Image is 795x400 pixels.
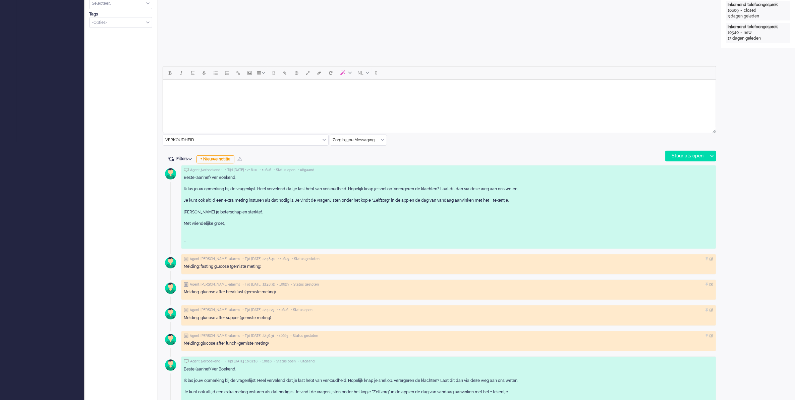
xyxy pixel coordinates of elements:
[298,168,314,172] span: • uitgaand
[184,289,714,295] div: Melding: glucose after breakfast (gemiste meting)
[184,334,188,338] img: ic_note_grey.svg
[744,30,752,36] div: new
[336,67,354,79] button: AI
[291,282,319,287] span: • Status gesloten
[277,308,288,312] span: • 10626
[277,334,288,338] span: • 10623
[242,282,275,287] span: • Tijd [DATE] 22:48:32
[728,2,789,8] div: Inkomend telefoongesprek
[268,67,279,79] button: Emoticons
[291,308,313,312] span: • Status open
[176,156,194,161] span: Filters
[163,80,716,127] iframe: Rich Text Area
[225,168,257,172] span: • Tijd [DATE] 12:16:20
[739,30,744,36] div: -
[210,67,221,79] button: Bullet list
[162,254,179,271] img: avatar
[274,359,296,364] span: • Status open
[162,331,179,348] img: avatar
[291,67,302,79] button: Delay message
[314,67,325,79] button: Clear formatting
[89,11,152,17] div: Tags
[184,257,188,261] img: ic_note_grey.svg
[190,168,223,172] span: Agent jverboekend •
[260,168,271,172] span: • 10626
[728,30,739,36] div: 10540
[184,359,189,363] img: ic_chat_grey.svg
[190,282,240,287] span: Agent [PERSON_NAME]-alarms
[187,67,198,79] button: Underline
[710,127,716,133] div: Resize
[274,168,295,172] span: • Status open
[184,308,188,312] img: ic_note_grey.svg
[728,24,789,30] div: Inkomend telefoongesprek
[739,8,744,13] div: -
[190,257,240,261] span: Agent [PERSON_NAME]-alarms
[190,308,240,312] span: Agent [PERSON_NAME]-alarms
[190,359,223,364] span: Agent jverboekend •
[302,67,314,79] button: Fullscreen
[242,308,274,312] span: • Tijd [DATE] 22:42:25
[225,359,258,364] span: • Tijd [DATE] 16:02:18
[325,67,336,79] button: Reset content
[184,282,188,287] img: ic_note_grey.svg
[89,17,152,28] div: Select Tags
[162,305,179,322] img: avatar
[176,67,187,79] button: Italic
[184,168,189,172] img: ic_chat_grey.svg
[242,257,275,261] span: • Tijd [DATE] 22:48:40
[372,67,381,79] button: 0
[728,8,739,13] div: 10609
[277,282,289,287] span: • 10629
[298,359,315,364] span: • uitgaand
[162,357,179,373] img: avatar
[290,334,318,338] span: • Status gesloten
[728,36,789,41] div: 13 dagen geleden
[354,67,372,79] button: Language
[198,67,210,79] button: Strikethrough
[255,67,268,79] button: Table
[164,67,176,79] button: Bold
[184,341,714,346] div: Melding: glucose after lunch (gemiste meting)
[162,280,179,297] img: avatar
[744,8,756,13] div: closed
[279,67,291,79] button: Add attachment
[375,70,378,76] span: 0
[184,264,714,269] div: Melding: fasting glucose (gemiste meting)
[292,257,320,261] span: • Status gesloten
[221,67,233,79] button: Numbered list
[260,359,272,364] span: • 10610
[184,315,714,321] div: Melding: glucose after supper (gemiste meting)
[242,334,274,338] span: • Tijd [DATE] 22:36:31
[196,155,234,163] div: + Nieuwe notitie
[357,70,363,76] span: NL
[278,257,289,261] span: • 10629
[190,334,240,338] span: Agent [PERSON_NAME]-alarms
[244,67,255,79] button: Insert/edit image
[233,67,244,79] button: Insert/edit link
[666,151,707,161] div: Stuur als open
[728,13,789,19] div: 3 dagen geleden
[162,165,179,182] img: avatar
[184,175,714,244] div: Beste (aanhef) Ver Boekend, Ik las jouw opmerking bij de vragenlijst. Heel vervelend dat je last ...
